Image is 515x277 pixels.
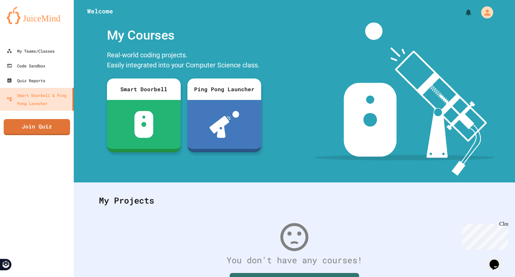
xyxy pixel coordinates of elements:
iframe: chat widget [487,250,508,270]
img: banner-image-my-projects.png [315,22,495,176]
img: logo-orange.svg [7,7,67,24]
div: You don't have any courses! [92,254,497,267]
div: Real-world coding projects. Easily integrated into your Computer Science class. [104,48,265,73]
div: My Notifications [452,7,474,18]
iframe: chat widget [459,221,508,250]
div: Code Sandbox [7,62,45,70]
img: ppl-with-ball.png [210,111,239,138]
a: Join Quiz [4,119,70,135]
div: My Teams/Classes [7,47,55,55]
div: My Courses [104,22,265,48]
img: sdb-white.svg [134,111,154,138]
div: Ping Pong Launcher [187,78,261,100]
div: Quiz Reports [7,76,45,85]
div: My Projects [92,187,497,214]
div: Smart Doorbell [107,78,181,100]
div: Chat with us now!Close [3,3,46,43]
div: Smart Doorbell & Ping Pong Launcher [7,91,70,107]
div: My Account [474,5,495,20]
